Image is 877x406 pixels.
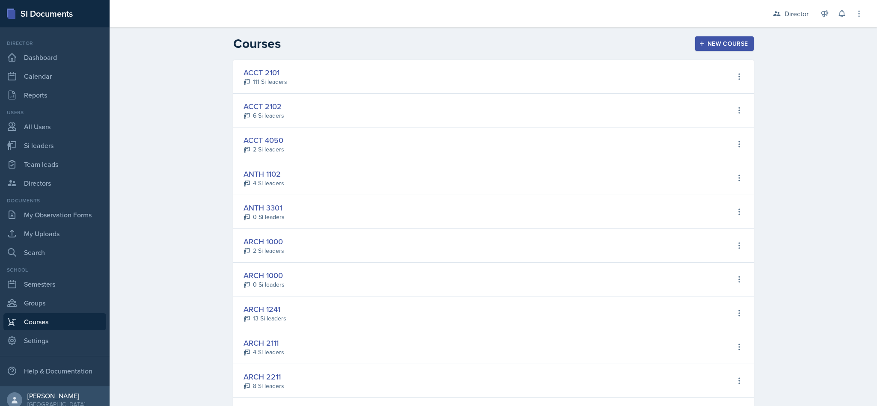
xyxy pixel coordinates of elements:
[3,332,106,349] a: Settings
[244,101,284,112] div: ACCT 2102
[253,111,284,120] div: 6 Si leaders
[3,156,106,173] a: Team leads
[244,213,285,222] a: 0 Si leaders
[244,348,284,357] a: 4 Si leaders
[3,206,106,223] a: My Observation Forms
[3,294,106,311] a: Groups
[3,276,106,293] a: Semesters
[3,225,106,242] a: My Uploads
[253,179,284,188] div: 4 Si leaders
[695,36,754,51] button: New Course
[244,134,284,146] div: ACCT 4050
[3,266,106,274] div: School
[244,202,285,213] div: ANTH 3301
[244,371,284,382] div: ARCH 2211
[3,68,106,85] a: Calendar
[244,236,284,247] div: ARCH 1000
[3,175,106,192] a: Directors
[244,168,284,180] div: ANTH 1102
[3,118,106,135] a: All Users
[253,348,284,357] div: 4 Si leaders
[244,77,287,86] a: 111 Si leaders
[3,86,106,104] a: Reports
[253,77,287,86] div: 111 Si leaders
[253,213,285,222] div: 0 Si leaders
[244,179,284,188] a: 4 Si leaders
[785,9,809,19] div: Director
[244,246,284,255] a: 2 Si leaders
[3,109,106,116] div: Users
[244,314,286,323] a: 13 Si leaders
[3,313,106,330] a: Courses
[244,270,285,281] div: ARCH 1000
[253,145,284,154] div: 2 Si leaders
[3,137,106,154] a: Si leaders
[244,111,284,120] a: 6 Si leaders
[233,36,281,51] h2: Courses
[244,303,286,315] div: ARCH 1241
[244,145,284,154] a: 2 Si leaders
[27,391,85,400] div: [PERSON_NAME]
[3,49,106,66] a: Dashboard
[3,197,106,204] div: Documents
[3,39,106,47] div: Director
[253,382,284,391] div: 8 Si leaders
[244,67,287,78] div: ACCT 2101
[244,382,284,391] a: 8 Si leaders
[244,280,285,289] a: 0 Si leaders
[3,244,106,261] a: Search
[253,280,285,289] div: 0 Si leaders
[253,246,284,255] div: 2 Si leaders
[253,314,286,323] div: 13 Si leaders
[244,337,284,349] div: ARCH 2111
[701,40,748,47] div: New Course
[3,362,106,379] div: Help & Documentation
